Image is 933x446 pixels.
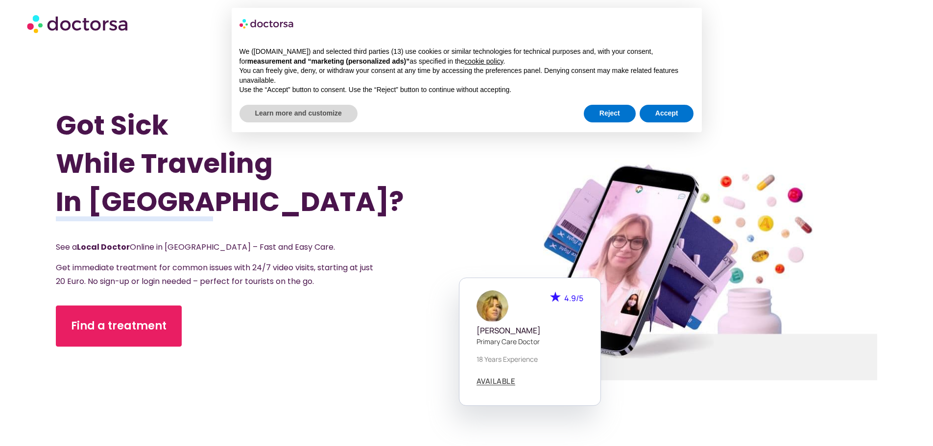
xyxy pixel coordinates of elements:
span: AVAILABLE [477,377,516,385]
span: 4.9/5 [564,293,583,304]
button: Accept [640,105,694,122]
span: Get immediate treatment for common issues with 24/7 video visits, starting at just 20 Euro. No si... [56,262,373,287]
a: AVAILABLE [477,377,516,385]
button: Reject [584,105,636,122]
p: 18 years experience [477,354,583,364]
a: Find a treatment [56,305,182,347]
img: logo [239,16,294,31]
p: Use the “Accept” button to consent. Use the “Reject” button to continue without accepting. [239,85,694,95]
span: See a Online in [GEOGRAPHIC_DATA] – Fast and Easy Care. [56,241,335,253]
button: Learn more and customize [239,105,358,122]
h1: Got Sick While Traveling In [GEOGRAPHIC_DATA]? [56,106,405,221]
span: Find a treatment [71,318,167,334]
p: We ([DOMAIN_NAME]) and selected third parties (13) use cookies or similar technologies for techni... [239,47,694,66]
p: You can freely give, deny, or withdraw your consent at any time by accessing the preferences pane... [239,66,694,85]
a: cookie policy [464,57,503,65]
strong: measurement and “marketing (personalized ads)” [247,57,409,65]
h5: [PERSON_NAME] [477,326,583,335]
strong: Local Doctor [77,241,130,253]
p: Primary care doctor [477,336,583,347]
